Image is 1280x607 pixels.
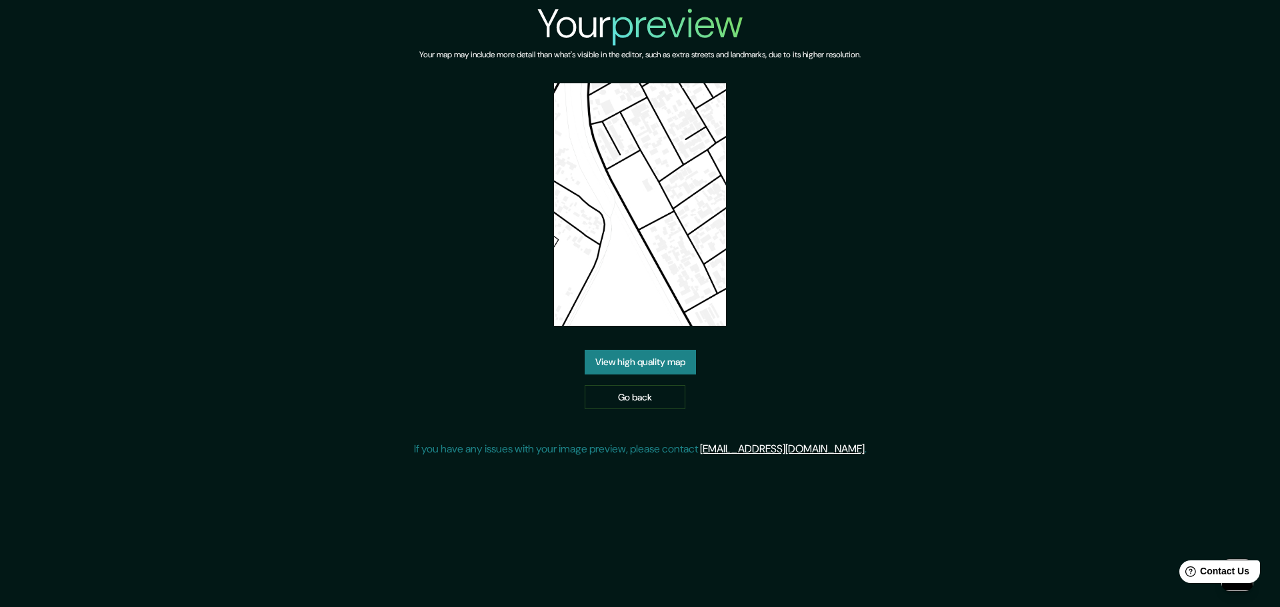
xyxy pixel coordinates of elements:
[1161,555,1265,592] iframe: Help widget launcher
[419,48,861,62] h6: Your map may include more detail than what's visible in the editor, such as extra streets and lan...
[585,385,685,410] a: Go back
[554,83,726,326] img: created-map-preview
[414,441,867,457] p: If you have any issues with your image preview, please contact .
[585,350,696,374] a: View high quality map
[700,442,865,456] a: [EMAIL_ADDRESS][DOMAIN_NAME]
